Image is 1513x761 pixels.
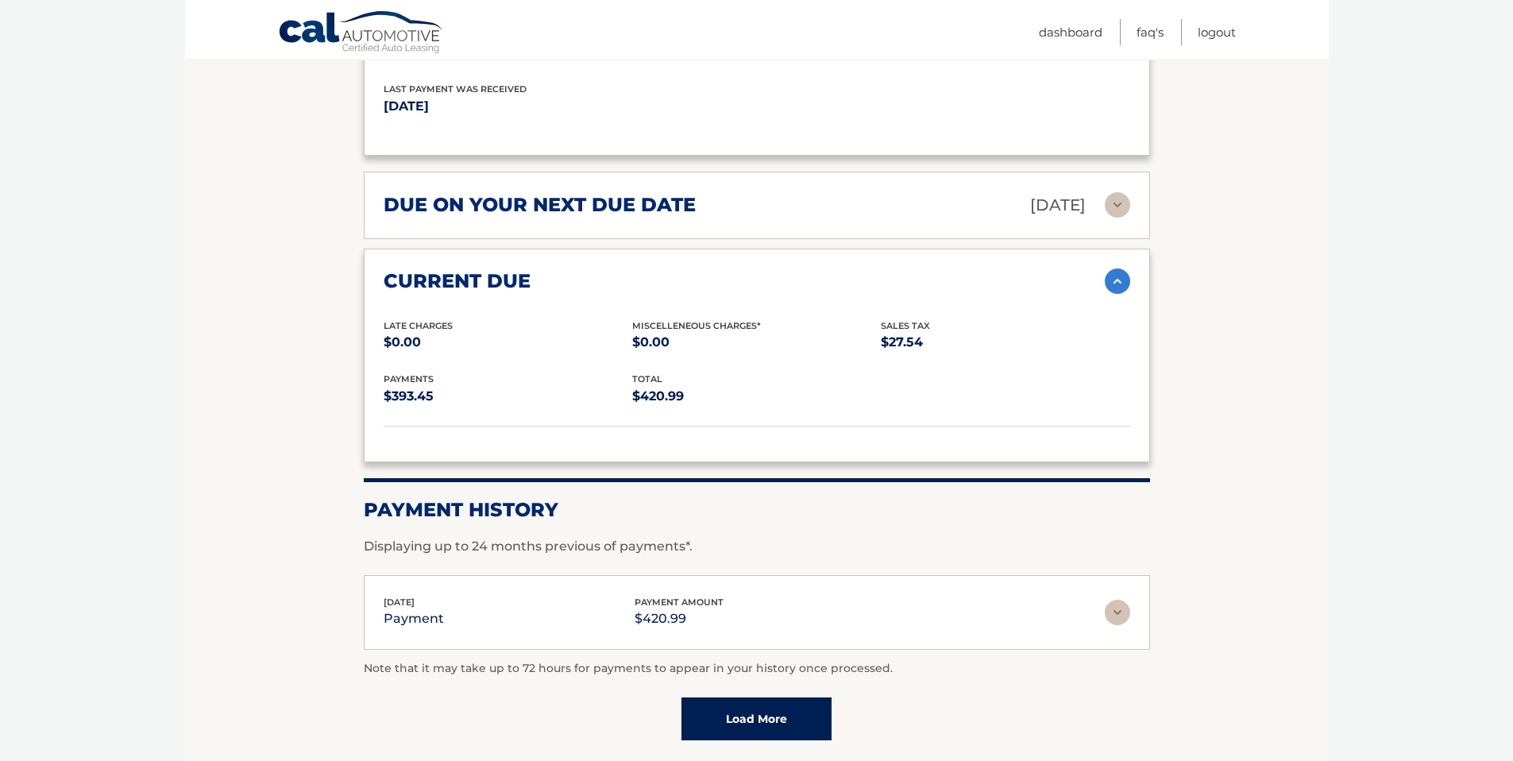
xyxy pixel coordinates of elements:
h2: due on your next due date [384,193,696,217]
span: Miscelleneous Charges* [632,320,761,331]
p: Displaying up to 24 months previous of payments*. [364,537,1150,556]
p: [DATE] [1030,191,1086,219]
span: Last Payment was received [384,83,527,95]
p: payment [384,608,444,630]
img: accordion-active.svg [1105,268,1130,294]
h2: Payment History [364,498,1150,522]
p: [DATE] [384,95,757,118]
p: $0.00 [632,331,881,353]
p: $420.99 [635,608,724,630]
span: total [632,373,662,384]
p: $0.00 [384,331,632,353]
p: $27.54 [881,331,1129,353]
p: $420.99 [632,385,881,408]
p: Note that it may take up to 72 hours for payments to appear in your history once processed. [364,659,1150,678]
a: Logout [1198,19,1236,45]
a: Load More [681,697,832,740]
img: accordion-rest.svg [1105,600,1130,625]
p: $393.45 [384,385,632,408]
span: payments [384,373,434,384]
span: Sales Tax [881,320,930,331]
a: FAQ's [1137,19,1164,45]
img: accordion-rest.svg [1105,192,1130,218]
a: Cal Automotive [278,10,445,56]
a: Dashboard [1039,19,1102,45]
h2: current due [384,269,531,293]
span: [DATE] [384,597,415,608]
span: payment amount [635,597,724,608]
span: Late Charges [384,320,453,331]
